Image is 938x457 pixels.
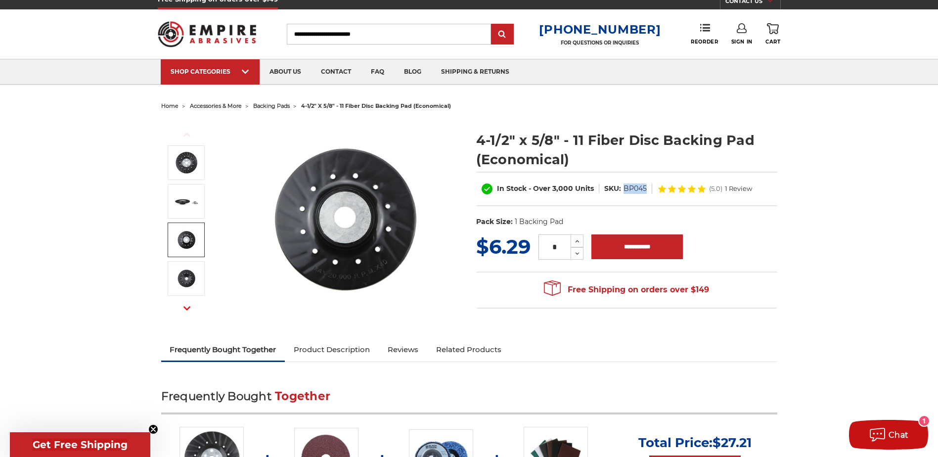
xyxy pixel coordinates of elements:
[725,185,752,192] span: 1 Review
[431,59,519,85] a: shipping & returns
[275,389,330,403] span: Together
[174,228,199,252] img: black resin fiber backing plate, 4 1/2 inches, designed for long-lasting use
[427,339,510,361] a: Related Products
[253,102,290,109] a: backing pads
[604,183,621,194] dt: SKU:
[765,39,780,45] span: Cart
[691,39,718,45] span: Reorder
[575,184,594,193] span: Units
[889,430,909,440] span: Chat
[260,59,311,85] a: about us
[171,68,250,75] div: SHOP CATEGORIES
[476,234,531,259] span: $6.29
[529,184,550,193] span: - Over
[476,217,513,227] dt: Pack Size:
[515,217,563,227] dd: 1 Backing Pad
[175,298,199,319] button: Next
[552,184,573,193] span: 3,000
[544,280,709,300] span: Free Shipping on orders over $149
[174,266,199,291] img: backing pad for resin fiber sanding discs, 4.5 inch diameter
[161,389,271,403] span: Frequently Bought
[394,59,431,85] a: blog
[174,189,199,214] img: Empire Abrasives' 4 1/2 inch resin fiber pad with a sturdy metal hub for enhanced stability
[175,124,199,145] button: Previous
[624,183,647,194] dd: BP045
[492,25,512,45] input: Submit
[161,339,285,361] a: Frequently Bought Together
[539,40,661,46] p: FOR QUESTIONS OR INQUIRIES
[497,184,527,193] span: In Stock
[285,339,379,361] a: Product Description
[10,432,150,457] div: Get Free ShippingClose teaser
[691,23,718,45] a: Reorder
[190,102,242,109] a: accessories & more
[765,23,780,45] a: Cart
[301,102,451,109] span: 4-1/2" x 5/8" - 11 fiber disc backing pad (economical)
[361,59,394,85] a: faq
[174,150,199,175] img: Resin disc backing pad measuring 4 1/2 inches, an essential grinder accessory from Empire Abrasives
[709,185,722,192] span: (5.0)
[33,439,128,451] span: Get Free Shipping
[731,39,753,45] span: Sign In
[638,435,752,451] p: Total Price:
[379,339,427,361] a: Reviews
[849,420,928,450] button: Chat
[919,416,929,426] div: 1
[246,120,444,318] img: Resin disc backing pad measuring 4 1/2 inches, an essential grinder accessory from Empire Abrasives
[713,435,752,451] span: $27.21
[148,424,158,434] button: Close teaser
[158,15,257,53] img: Empire Abrasives
[476,131,777,169] h1: 4-1/2" x 5/8" - 11 Fiber Disc Backing Pad (Economical)
[539,22,661,37] a: [PHONE_NUMBER]
[161,102,179,109] a: home
[311,59,361,85] a: contact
